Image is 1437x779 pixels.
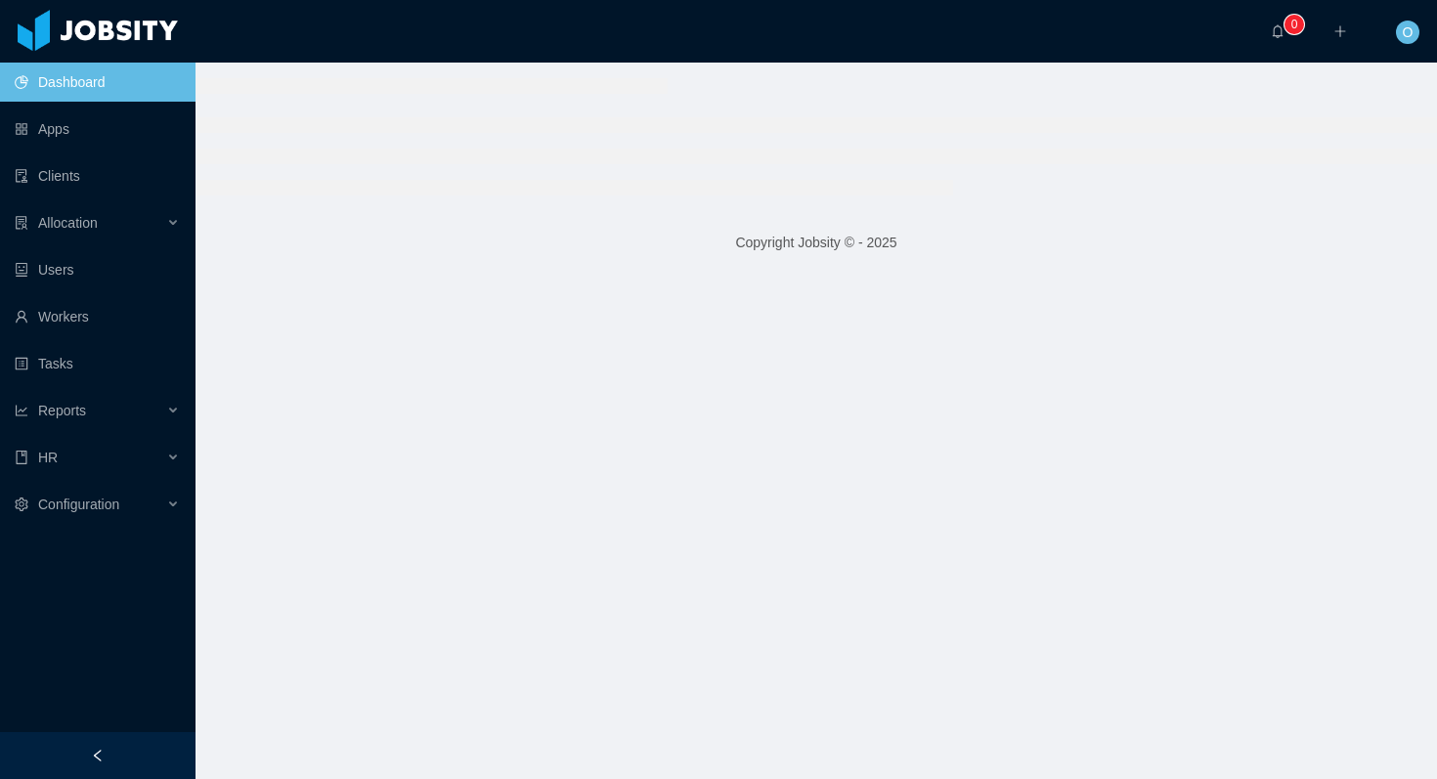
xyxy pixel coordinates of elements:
[196,209,1437,277] footer: Copyright Jobsity © - 2025
[38,403,86,418] span: Reports
[15,156,180,195] a: icon: auditClients
[15,250,180,289] a: icon: robotUsers
[38,215,98,231] span: Allocation
[38,497,119,512] span: Configuration
[15,297,180,336] a: icon: userWorkers
[1285,15,1304,34] sup: 0
[38,450,58,465] span: HR
[15,109,180,149] a: icon: appstoreApps
[15,216,28,230] i: icon: solution
[1271,24,1285,38] i: icon: bell
[15,344,180,383] a: icon: profileTasks
[15,498,28,511] i: icon: setting
[1333,24,1347,38] i: icon: plus
[15,451,28,464] i: icon: book
[15,63,180,102] a: icon: pie-chartDashboard
[15,404,28,417] i: icon: line-chart
[1403,21,1414,44] span: O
